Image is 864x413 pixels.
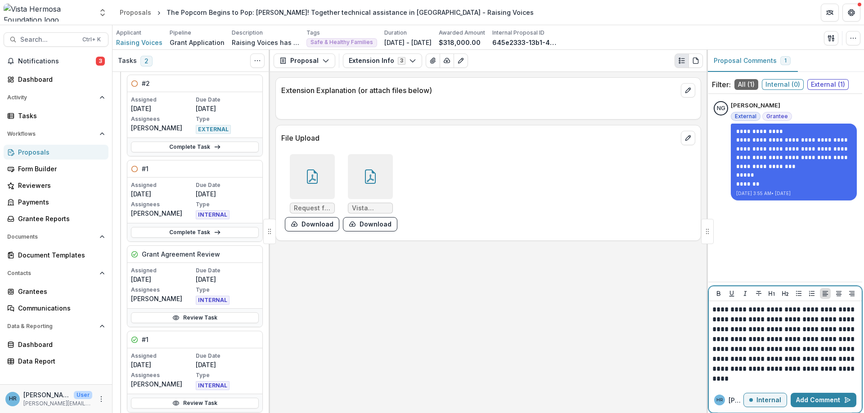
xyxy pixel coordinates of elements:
a: Data Report [4,354,108,369]
button: PDF view [688,53,703,68]
h5: #1 [142,164,148,173]
button: Bold [713,288,724,299]
span: Contacts [7,270,96,276]
h5: #2 [142,79,150,88]
div: Dashboard [18,75,101,84]
p: Assigned [131,352,194,360]
span: Safe & Healthy Families [310,39,373,45]
button: Underline [726,288,737,299]
button: Internal [743,393,787,407]
a: Payments [4,195,108,209]
div: Communications [18,303,101,313]
span: Workflows [7,131,96,137]
p: User [74,391,92,399]
p: Extension Explanation (or attach files below) [281,85,677,96]
span: All ( 1 ) [734,79,758,90]
div: Request for NCE_Raising Voices_190925.pdfdownload-form-response [285,154,339,231]
a: Review Task [131,312,259,323]
p: File Upload [281,133,677,143]
a: Proposals [116,6,155,19]
button: Open entity switcher [96,4,109,22]
div: Payments [18,197,101,207]
span: External ( 1 ) [807,79,849,90]
div: Vista Hermosa NCE Budget [DATE]-[DATE].pdfdownload-form-response [343,154,397,231]
a: Communications [4,301,108,315]
span: 3 [96,57,105,66]
p: Filter: [712,79,731,90]
div: Hannah Roosendaal [716,398,723,402]
p: Due Date [196,96,259,104]
button: edit [681,83,695,98]
a: Grantee Reports [4,211,108,226]
button: Italicize [740,288,751,299]
div: Hannah Roosendaal [9,396,17,402]
span: Grantee [766,113,788,120]
button: Toggle View Cancelled Tasks [250,53,265,68]
a: Raising Voices [116,38,162,47]
div: Grantee Reports [18,214,101,223]
p: [PERSON_NAME] [131,379,194,389]
p: [PERSON_NAME] [131,209,194,218]
div: Ctrl + K [81,35,103,44]
p: Assignees [131,286,194,294]
img: Vista Hermosa Foundation logo [4,4,93,22]
a: Dashboard [4,72,108,87]
button: Open Contacts [4,266,108,280]
p: [PERSON_NAME] [131,294,194,303]
p: [DATE] [131,189,194,199]
button: Plaintext view [675,53,689,68]
div: Natsnet Ghebrebrhan [717,106,725,111]
nav: breadcrumb [116,6,537,19]
button: Align Center [833,288,844,299]
p: Assignees [131,115,194,123]
button: Proposal Comments [706,50,798,72]
h3: Tasks [118,57,137,65]
button: Open Documents [4,230,108,244]
span: INTERNAL [196,381,229,390]
button: edit [681,131,695,145]
h5: #1 [142,335,148,344]
div: Form Builder [18,164,101,173]
button: View Attached Files [426,53,440,68]
a: Reviewers [4,178,108,193]
span: INTERNAL [196,210,229,219]
p: [PERSON_NAME][EMAIL_ADDRESS][DOMAIN_NAME] [23,400,92,408]
p: Awarded Amount [439,29,485,37]
span: INTERNAL [196,296,229,305]
p: Assigned [131,181,194,189]
span: EXTERNAL [196,125,231,134]
span: Notifications [18,58,96,65]
button: download-form-response [343,217,397,231]
p: [DATE] [196,189,259,199]
p: [DATE] [196,360,259,369]
button: Extension Info3 [343,53,422,68]
p: Type [196,371,259,379]
button: More [96,394,107,404]
p: [PERSON_NAME] [729,395,743,405]
p: Applicant [116,29,141,37]
button: Open Data & Reporting [4,319,108,333]
span: Activity [7,94,96,101]
button: Strike [753,288,764,299]
p: 645e2333-13b1-4ad5-b3e2-79705b0e3e57 [492,38,560,47]
button: Proposal [274,53,335,68]
p: Due Date [196,181,259,189]
a: Proposals [4,145,108,160]
span: Search... [20,36,77,44]
button: Heading 1 [766,288,777,299]
span: Vista Hermosa NCE Budget [DATE]-[DATE].pdf [352,204,389,212]
p: Type [196,200,259,209]
p: Type [196,286,259,294]
p: Grant Application [170,38,225,47]
div: Proposals [120,8,151,17]
p: Assignees [131,200,194,209]
p: Duration [384,29,407,37]
div: Document Templates [18,250,101,260]
button: Add Comment [791,393,856,407]
button: Edit as form [454,53,468,68]
a: Document Templates [4,248,108,262]
p: [DATE] [131,360,194,369]
p: Tags [306,29,320,37]
p: [DATE] [196,104,259,113]
p: [DATE] 3:55 AM • [DATE] [736,190,851,197]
